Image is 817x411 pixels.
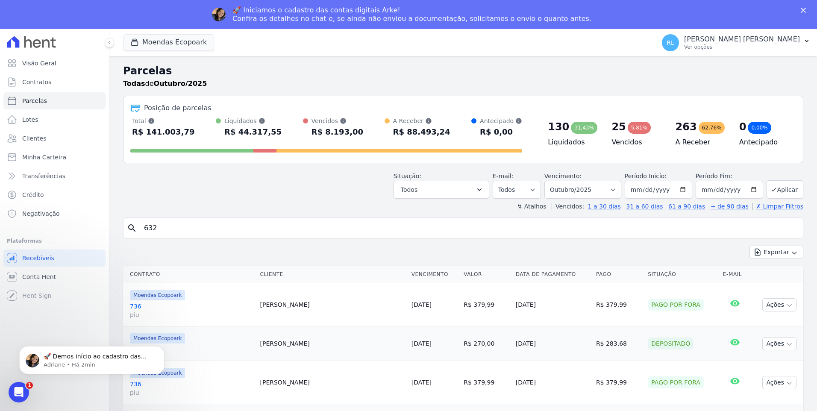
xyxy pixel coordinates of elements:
[411,301,432,308] a: [DATE]
[739,120,746,134] div: 0
[393,125,450,139] div: R$ 88.493,24
[648,338,694,349] div: Depositado
[394,181,489,199] button: Todos
[130,311,253,319] span: piu
[22,254,54,262] span: Recebíveis
[3,130,106,147] a: Clientes
[699,122,725,134] div: 62,76%
[512,326,593,361] td: [DATE]
[801,8,809,13] div: Fechar
[762,376,796,389] button: Ações
[696,172,763,181] label: Período Fim:
[123,79,145,88] strong: Todas
[401,185,417,195] span: Todos
[394,173,421,179] label: Situação:
[256,326,408,361] td: [PERSON_NAME]
[3,73,106,91] a: Contratos
[22,172,65,180] span: Transferências
[132,117,195,125] div: Total
[544,173,582,179] label: Vencimento:
[668,203,705,210] a: 61 a 90 dias
[748,122,771,134] div: 0,00%
[480,117,522,125] div: Antecipado
[212,8,226,21] img: Profile image for Adriane
[767,180,803,199] button: Aplicar
[22,191,44,199] span: Crédito
[460,283,512,326] td: R$ 379,99
[3,92,106,109] a: Parcelas
[517,203,546,210] label: ↯ Atalhos
[3,186,106,203] a: Crédito
[711,203,749,210] a: + de 90 dias
[3,167,106,185] a: Transferências
[684,44,800,50] p: Ver opções
[256,361,408,404] td: [PERSON_NAME]
[762,337,796,350] button: Ações
[684,35,800,44] p: [PERSON_NAME] [PERSON_NAME]
[312,125,363,139] div: R$ 8.193,00
[312,117,363,125] div: Vencidos
[588,203,621,210] a: 1 a 30 dias
[676,120,697,134] div: 263
[224,125,282,139] div: R$ 44.317,55
[460,326,512,361] td: R$ 270,00
[22,115,38,124] span: Lotes
[752,203,803,210] a: ✗ Limpar Filtros
[571,122,597,134] div: 31,43%
[22,97,47,105] span: Parcelas
[130,302,253,319] a: 736piu
[22,153,66,161] span: Minha Carteira
[132,125,195,139] div: R$ 141.003,79
[648,299,704,311] div: Pago por fora
[130,380,253,397] a: 736piu
[628,122,651,134] div: 5,81%
[22,59,56,68] span: Visão Geral
[26,382,33,389] span: 1
[593,361,644,404] td: R$ 379,99
[3,268,106,285] a: Conta Hent
[552,203,584,210] label: Vencidos:
[256,283,408,326] td: [PERSON_NAME]
[7,236,102,246] div: Plataformas
[548,120,569,134] div: 130
[3,149,106,166] a: Minha Carteira
[123,34,214,50] button: Moendas Ecopoark
[593,283,644,326] td: R$ 379,99
[9,382,29,402] iframe: Intercom live chat
[3,55,106,72] a: Visão Geral
[6,328,177,388] iframe: Intercom notifications mensagem
[739,137,789,147] h4: Antecipado
[644,266,720,283] th: Situação
[655,31,817,55] button: RL [PERSON_NAME] [PERSON_NAME] Ver opções
[411,379,432,386] a: [DATE]
[3,205,106,222] a: Negativação
[512,361,593,404] td: [DATE]
[762,298,796,311] button: Ações
[123,63,803,79] h2: Parcelas
[127,223,137,233] i: search
[460,266,512,283] th: Valor
[37,25,146,210] span: 🚀 Demos início ao cadastro das Contas Digitais Arke! Iniciamos a abertura para clientes do modelo...
[37,33,147,41] p: Message from Adriane, sent Há 2min
[625,173,667,179] label: Período Inicío:
[139,220,799,237] input: Buscar por nome do lote ou do cliente
[512,283,593,326] td: [DATE]
[611,120,626,134] div: 25
[626,203,663,210] a: 31 a 60 dias
[749,246,803,259] button: Exportar
[648,376,704,388] div: Pago por fora
[676,137,726,147] h4: A Receber
[232,6,591,23] div: 🚀 Iniciamos o cadastro das contas digitais Arke! Confira os detalhes no chat e, se ainda não envi...
[22,209,60,218] span: Negativação
[144,103,212,113] div: Posição de parcelas
[593,266,644,283] th: Pago
[393,117,450,125] div: A Receber
[3,111,106,128] a: Lotes
[130,345,253,354] a: 145
[123,79,207,89] p: de
[480,125,522,139] div: R$ 0,00
[130,290,185,300] span: Moendas Ecopoark
[3,250,106,267] a: Recebíveis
